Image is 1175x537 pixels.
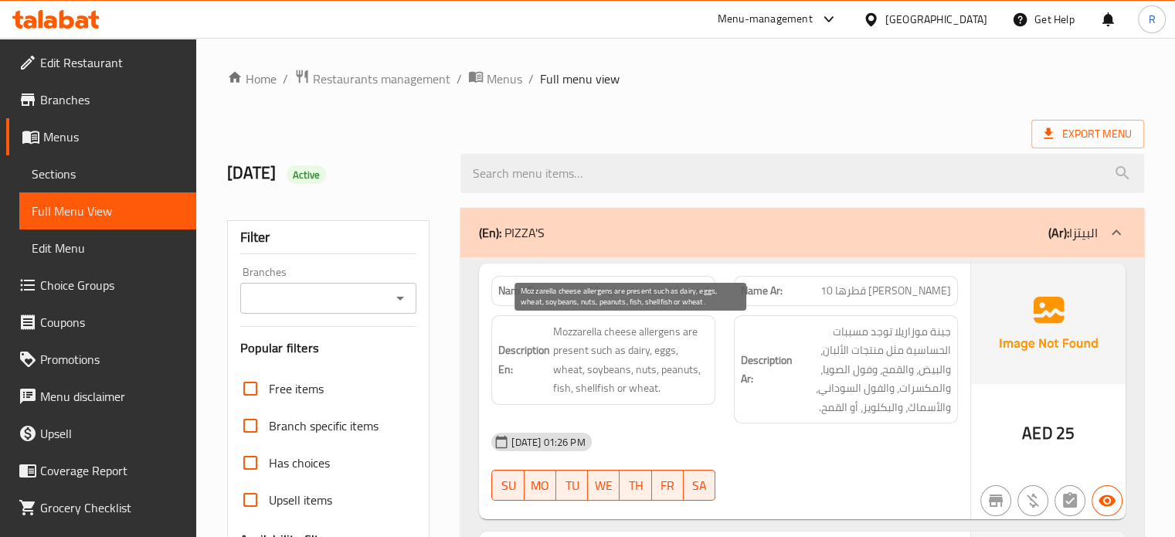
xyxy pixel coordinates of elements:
h2: [DATE] [227,161,443,185]
div: Menu-management [718,10,813,29]
p: البيتزا [1048,223,1098,242]
span: Coupons [40,313,184,331]
strong: Description Ar: [741,351,793,389]
button: TH [620,470,651,501]
a: Edit Restaurant [6,44,196,81]
span: Choice Groups [40,276,184,294]
a: Promotions [6,341,196,378]
button: Not has choices [1054,485,1085,516]
span: SU [498,474,518,497]
button: FR [652,470,684,501]
h3: Popular filters [240,339,417,357]
button: Not branch specific item [980,485,1011,516]
span: Free items [269,379,324,398]
b: (Ar): [1048,221,1069,244]
button: Available [1092,485,1122,516]
div: (En): PIZZA'S(Ar):البيتزا [460,208,1144,257]
span: Coverage Report [40,461,184,480]
li: / [457,70,462,88]
button: SA [684,470,715,501]
img: Ae5nvW7+0k+MAAAAAElFTkSuQmCC [971,263,1126,384]
span: Edit Menu [32,239,184,257]
span: Active [287,168,327,182]
div: Filter [240,221,417,254]
span: Has choices [269,454,330,472]
span: AED [1022,418,1052,448]
span: R [1148,11,1155,28]
button: TU [556,470,588,501]
span: Restaurants management [313,70,450,88]
span: Branch specific items [269,416,379,435]
a: Branches [6,81,196,118]
strong: Name En: [498,283,542,299]
a: Menu disclaimer [6,378,196,415]
li: / [283,70,288,88]
a: Choice Groups [6,267,196,304]
span: MO [531,474,550,497]
p: PIZZA'S [479,223,545,242]
span: Branches [40,90,184,109]
a: Coupons [6,304,196,341]
a: Menus [468,69,522,89]
span: Upsell [40,424,184,443]
a: Upsell [6,415,196,452]
span: Edit Restaurant [40,53,184,72]
a: Restaurants management [294,69,450,89]
a: Menus [6,118,196,155]
a: Coverage Report [6,452,196,489]
strong: Name Ar: [741,283,783,299]
span: Upsell items [269,491,332,509]
input: search [460,154,1144,193]
span: Menus [487,70,522,88]
span: Grocery Checklist [40,498,184,517]
button: WE [588,470,620,501]
span: WE [594,474,613,497]
a: Full Menu View [19,192,196,229]
b: (En): [479,221,501,244]
span: Menu disclaimer [40,387,184,406]
span: Promotions [40,350,184,369]
span: TU [562,474,582,497]
span: Sections [32,165,184,183]
button: Open [389,287,411,309]
button: MO [525,470,556,501]
span: 25 [1056,418,1075,448]
span: Mozzarella cheese allergens are present such as dairy, eggs, wheat, soybeans, nuts, peanuts, fish... [553,322,708,398]
strong: Description En: [498,341,550,379]
span: Menus [43,127,184,146]
span: Export Menu [1031,120,1144,148]
button: Purchased item [1017,485,1048,516]
div: [GEOGRAPHIC_DATA] [885,11,987,28]
a: Edit Menu [19,229,196,267]
a: Home [227,70,277,88]
a: Sections [19,155,196,192]
span: TH [626,474,645,497]
a: Grocery Checklist [6,489,196,526]
span: SA [690,474,709,497]
span: [DATE] 01:26 PM [505,435,591,450]
span: Export Menu [1044,124,1132,144]
span: Margherita pizza 10 round [589,283,708,299]
span: [PERSON_NAME] قطرها 10 [820,283,951,299]
span: Full Menu View [32,202,184,220]
span: Full menu view [540,70,620,88]
span: FR [658,474,677,497]
li: / [528,70,534,88]
button: SU [491,470,524,501]
nav: breadcrumb [227,69,1144,89]
span: جبنة موزاريلا توجد مسببات الحساسية مثل منتجات الألبان، والبيض، والقمح، وفول الصويا، والمكسرات، وا... [796,322,951,417]
div: Active [287,165,327,184]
